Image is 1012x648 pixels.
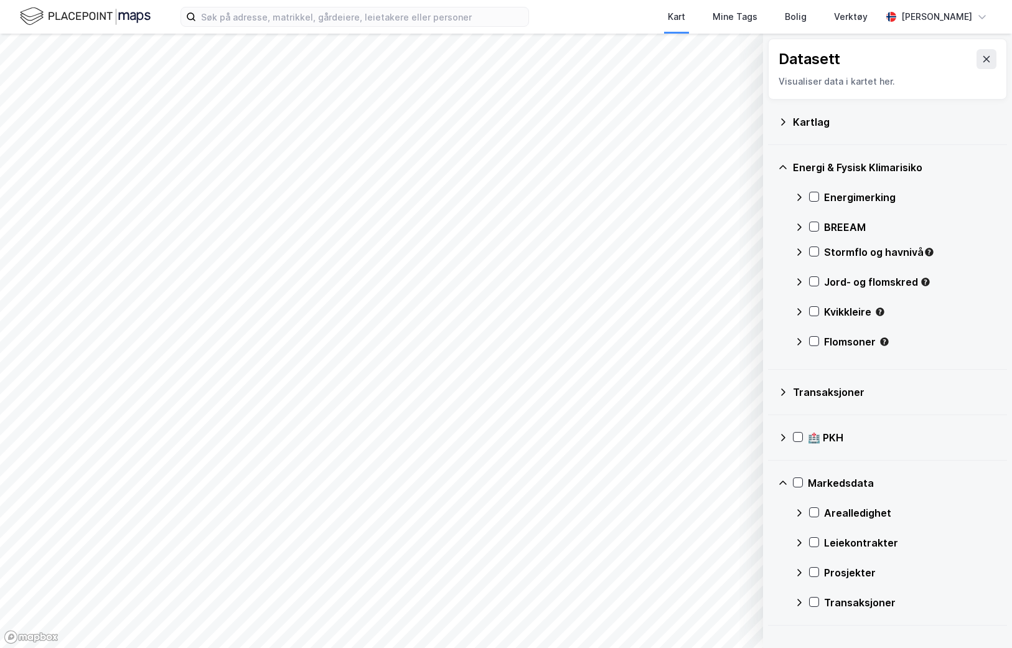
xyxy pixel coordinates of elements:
div: Markedsdata [808,476,997,491]
input: Søk på adresse, matrikkel, gårdeiere, leietakere eller personer [196,7,528,26]
div: Prosjekter [824,565,997,580]
div: Tooltip anchor [879,336,890,347]
div: [PERSON_NAME] [901,9,972,24]
div: Verktøy [834,9,868,24]
div: Transaksjoner [793,385,997,400]
div: Energimerking [824,190,997,205]
div: Mine Tags [713,9,757,24]
div: Flomsoner [824,334,997,349]
div: Arealledighet [824,505,997,520]
div: 🏥 PKH [808,430,997,445]
div: Energi & Fysisk Klimarisiko [793,160,997,175]
div: Kartlag [793,115,997,129]
iframe: Chat Widget [950,588,1012,648]
div: Tooltip anchor [874,306,886,317]
div: Transaksjoner [824,595,997,610]
div: Kvikkleire [824,304,997,319]
div: Tooltip anchor [920,276,931,288]
div: Jord- og flomskred [824,275,997,289]
div: Datasett [779,49,840,69]
img: logo.f888ab2527a4732fd821a326f86c7f29.svg [20,6,151,27]
div: Kart [668,9,685,24]
a: Mapbox homepage [4,630,59,644]
div: Visualiser data i kartet her. [779,74,996,89]
div: Leiekontrakter [824,535,997,550]
div: BREEAM [824,220,997,235]
div: Stormflo og havnivå [824,245,997,260]
div: Bolig [785,9,807,24]
div: Tooltip anchor [924,247,935,258]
